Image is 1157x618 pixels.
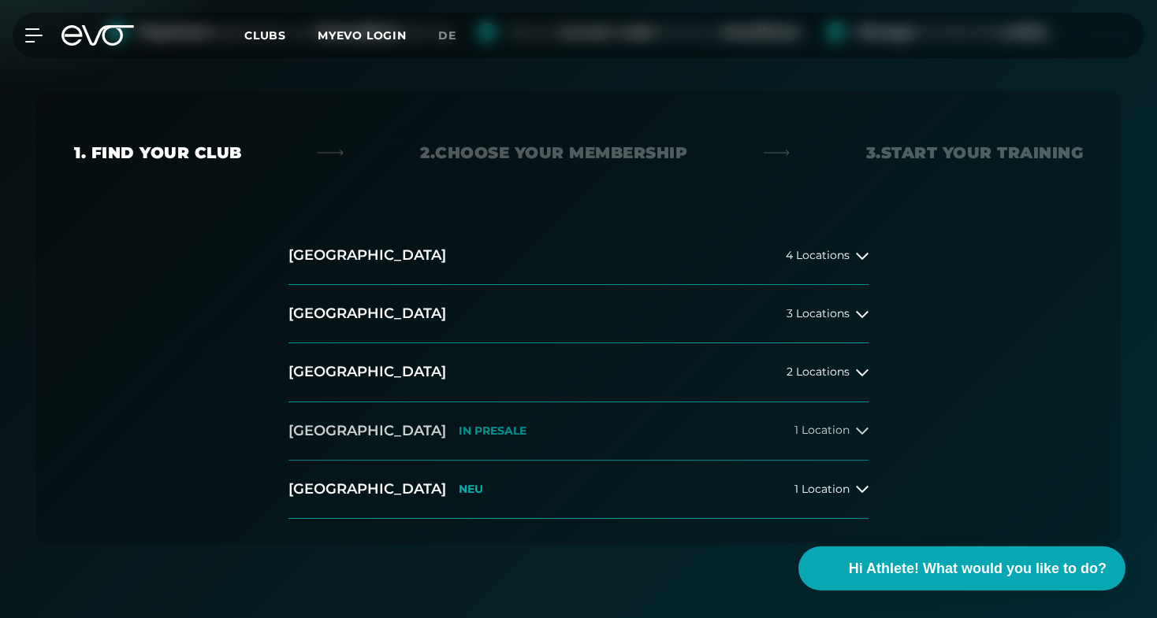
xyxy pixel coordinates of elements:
button: Hi Athlete! What would you like to do? [798,546,1125,590]
span: 4 Locations [786,250,850,261]
button: [GEOGRAPHIC_DATA]NEU1 Location [288,461,869,519]
h2: [GEOGRAPHIC_DATA] [288,479,446,499]
button: [GEOGRAPHIC_DATA]IN PRESALE1 Location [288,402,869,461]
p: IN PRESALE [459,424,526,438]
span: 3 Locations [787,308,850,320]
span: 2 Locations [787,366,850,378]
span: 1 Location [794,483,850,495]
p: NEU [459,483,483,496]
button: [GEOGRAPHIC_DATA]2 Locations [288,343,869,402]
h2: [GEOGRAPHIC_DATA] [288,246,446,265]
h2: [GEOGRAPHIC_DATA] [288,362,446,382]
h2: [GEOGRAPHIC_DATA] [288,304,446,324]
button: [GEOGRAPHIC_DATA]4 Locations [288,227,869,285]
div: 2. Choose your membership [420,142,687,164]
span: Hi Athlete! What would you like to do? [849,558,1107,579]
div: 1. Find your club [74,142,242,164]
a: Clubs [244,28,318,43]
div: 3. Start your Training [866,142,1084,164]
a: de [438,27,475,45]
a: MYEVO LOGIN [318,28,407,43]
button: [GEOGRAPHIC_DATA]3 Locations [288,285,869,343]
span: Clubs [244,28,286,43]
h2: [GEOGRAPHIC_DATA] [288,421,446,441]
span: de [438,28,456,43]
span: 1 Location [794,424,850,436]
